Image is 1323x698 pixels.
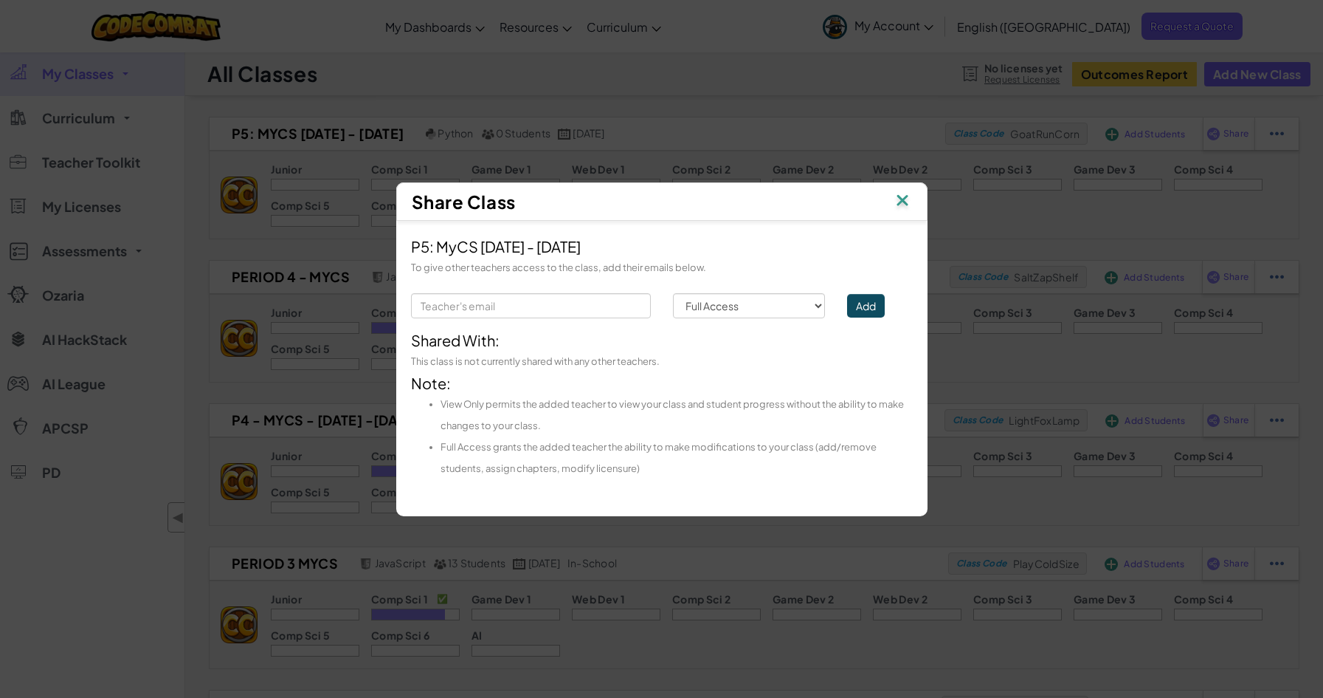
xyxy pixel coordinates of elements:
img: IconClose.svg [893,191,912,213]
li: Full Access grants the added teacher the ability to make modifications to your class (add/remove ... [441,437,913,479]
li: View Only permits the added teacher to view your class and student progress without the ability t... [441,394,913,437]
div: P5: MyCS [DATE] - [DATE] [411,236,913,257]
div: Shared With: [411,329,913,351]
input: Teacher's email [411,293,651,318]
button: Add [847,294,885,318]
div: Note: [411,372,913,479]
span: Share Class [412,191,516,213]
div: To give other teachers access to the class, add their emails below. [411,257,913,278]
div: This class is not currently shared with any other teachers. [411,351,913,372]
